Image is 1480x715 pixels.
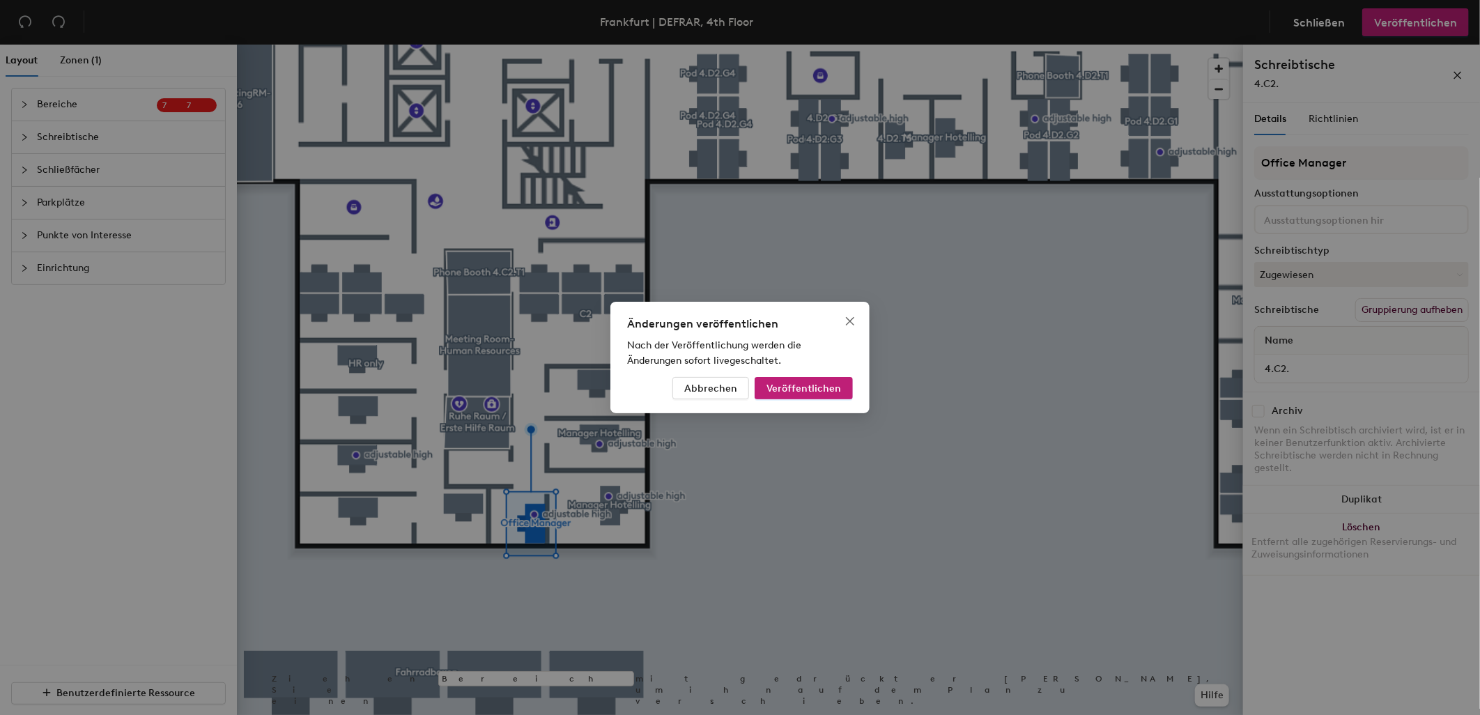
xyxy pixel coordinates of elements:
[839,310,861,332] button: Close
[766,383,841,394] span: Veröffentlichen
[684,383,737,394] span: Abbrechen
[845,316,856,327] span: close
[839,316,861,327] span: Close
[627,316,853,332] div: Änderungen veröffentlichen
[627,339,801,367] span: Nach der Veröffentlichung werden die Änderungen sofort livegeschaltet.
[755,377,853,399] button: Veröffentlichen
[672,377,749,399] button: Abbrechen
